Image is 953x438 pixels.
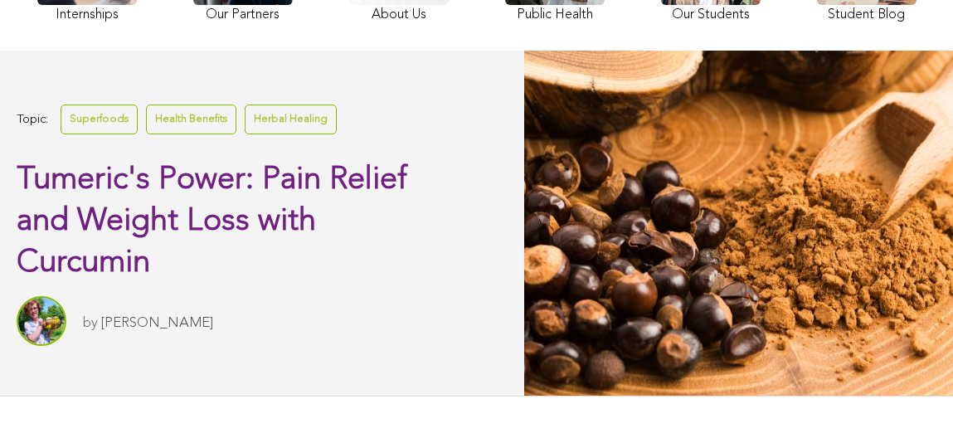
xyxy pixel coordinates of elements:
[17,109,48,131] span: Topic:
[83,316,98,330] span: by
[146,105,236,134] a: Health Benefits
[245,105,337,134] a: Herbal Healing
[101,316,213,330] a: [PERSON_NAME]
[61,105,138,134] a: Superfoods
[870,358,953,438] iframe: Chat Widget
[17,296,66,346] img: Rachel Thomas
[17,164,407,279] span: Tumeric's Power: Pain Relief and Weight Loss with Curcumin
